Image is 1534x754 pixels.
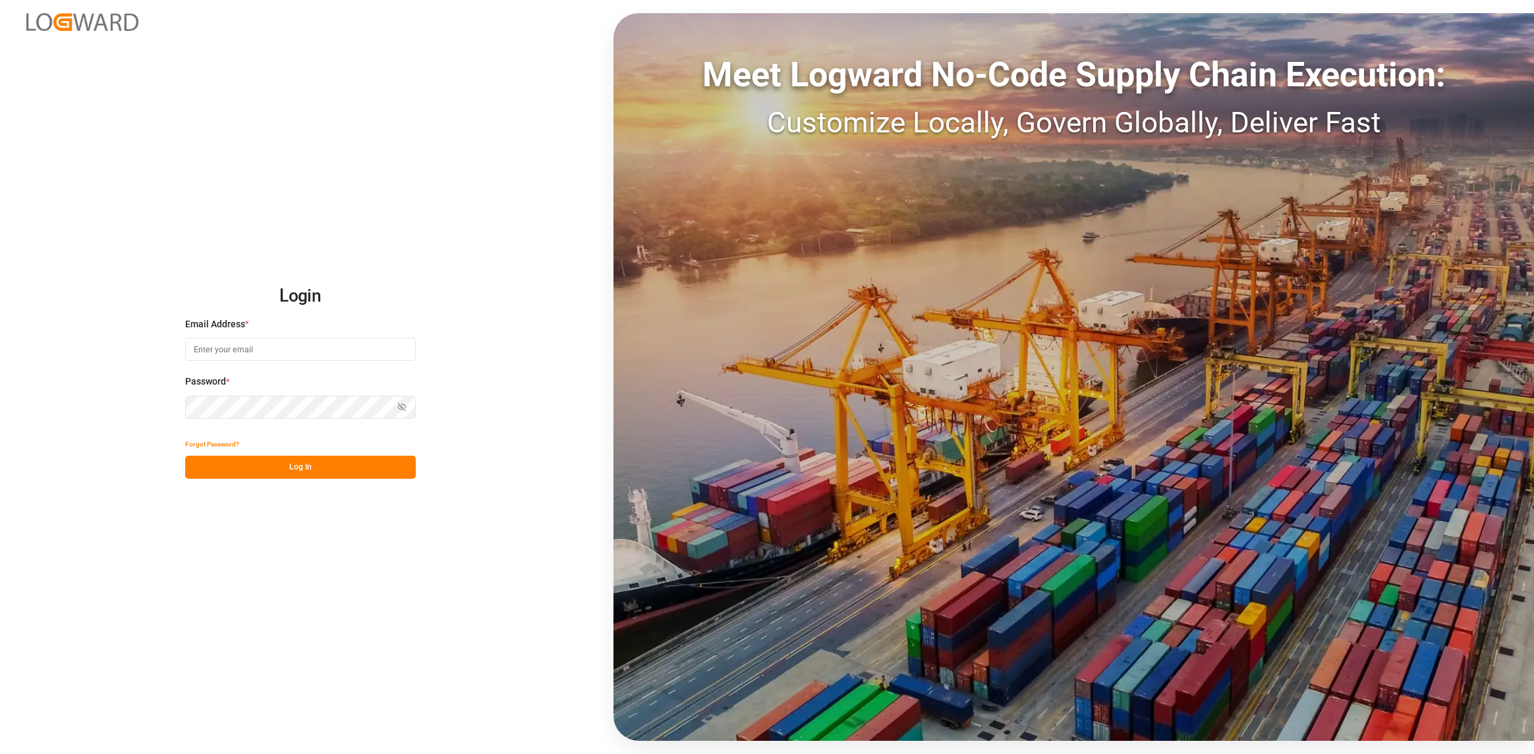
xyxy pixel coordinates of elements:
img: Logward_new_orange.png [26,13,138,31]
button: Forgot Password? [185,433,239,456]
div: Meet Logward No-Code Supply Chain Execution: [613,49,1534,101]
span: Email Address [185,317,245,331]
button: Log In [185,456,416,479]
div: Customize Locally, Govern Globally, Deliver Fast [613,101,1534,144]
input: Enter your email [185,338,416,361]
h2: Login [185,275,416,317]
span: Password [185,375,226,389]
